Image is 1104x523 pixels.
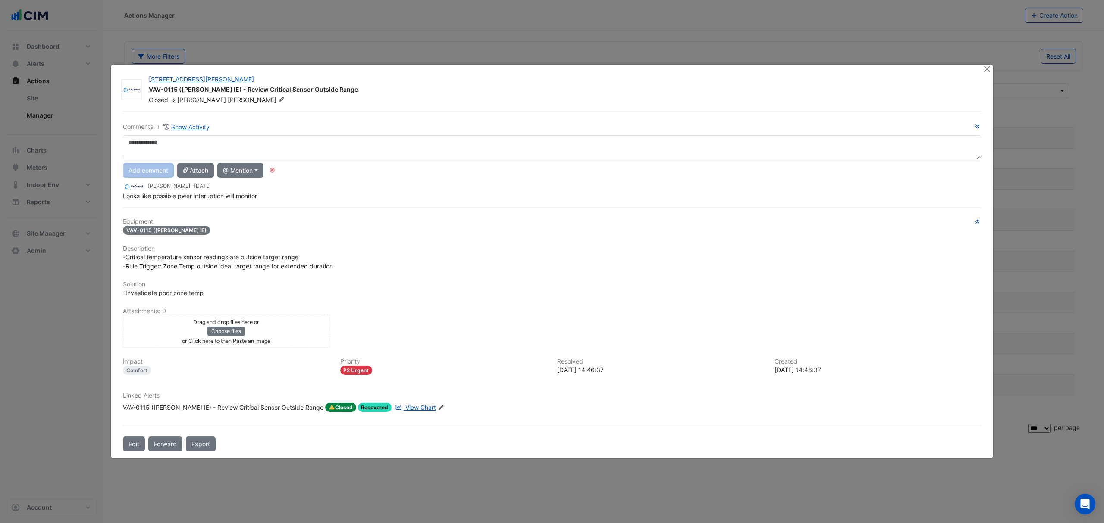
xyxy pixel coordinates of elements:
a: View Chart [393,403,436,412]
a: [STREET_ADDRESS][PERSON_NAME] [149,75,254,83]
span: -Investigate poor zone temp [123,289,204,296]
h6: Attachments: 0 [123,308,981,315]
h6: Priority [340,358,547,365]
span: Closed [325,403,356,412]
h6: Description [123,245,981,252]
span: [PERSON_NAME] [177,96,226,103]
div: Comfort [123,366,151,375]
div: P2 Urgent [340,366,373,375]
div: Open Intercom Messenger [1075,494,1095,514]
img: Air Control [123,182,144,191]
button: Show Activity [163,122,210,132]
span: Closed [149,96,168,103]
fa-icon: Edit Linked Alerts [438,405,444,411]
small: or Click here to then Paste an image [182,338,270,344]
div: VAV-0115 ([PERSON_NAME] IE) - Review Critical Sensor Outside Range [149,85,972,96]
h6: Solution [123,281,981,288]
small: Drag and drop files here or [193,319,259,325]
span: Recovered [358,403,392,412]
button: Choose files [207,327,245,336]
div: [DATE] 14:46:37 [557,365,764,374]
button: @ Mention [217,163,263,178]
h6: Linked Alerts [123,392,981,399]
h6: Impact [123,358,330,365]
small: [PERSON_NAME] - [148,182,211,190]
span: -> [170,96,176,103]
span: VAV-0115 ([PERSON_NAME] IE) [123,226,210,235]
span: View Chart [405,404,436,411]
a: Export [186,436,216,451]
div: Comments: 1 [123,122,210,132]
span: -Critical temperature sensor readings are outside target range -Rule Trigger: Zone Temp outside i... [123,253,333,270]
button: Attach [177,163,214,178]
span: 2025-07-01 14:46:38 [194,183,211,189]
div: Tooltip anchor [268,166,276,174]
button: Forward [148,436,182,451]
span: [PERSON_NAME] [228,96,286,104]
button: Edit [123,436,145,451]
div: [DATE] 14:46:37 [775,365,982,374]
button: Close [982,65,991,74]
div: VAV-0115 ([PERSON_NAME] IE) - Review Critical Sensor Outside Range [123,403,323,412]
h6: Equipment [123,218,981,225]
h6: Created [775,358,982,365]
span: Looks like possible pwer interuption will monitor [123,192,257,199]
img: Air Control [122,85,141,94]
h6: Resolved [557,358,764,365]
